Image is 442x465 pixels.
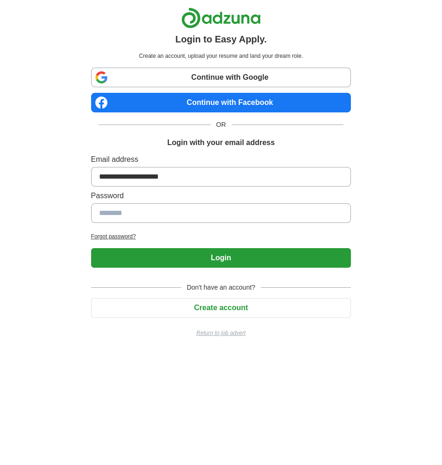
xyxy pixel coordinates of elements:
[93,52,349,60] p: Create an account, upload your resume and land your dream role.
[91,93,351,112] a: Continue with Facebook
[91,232,351,241] a: Forgot password?
[91,329,351,337] a: Return to job advert
[91,190,351,201] label: Password
[211,120,232,130] span: OR
[91,304,351,312] a: Create account
[91,248,351,268] button: Login
[91,154,351,165] label: Email address
[181,283,261,292] span: Don't have an account?
[91,68,351,87] a: Continue with Google
[181,7,261,28] img: Adzuna logo
[91,298,351,318] button: Create account
[167,137,275,148] h1: Login with your email address
[175,32,267,46] h1: Login to Easy Apply.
